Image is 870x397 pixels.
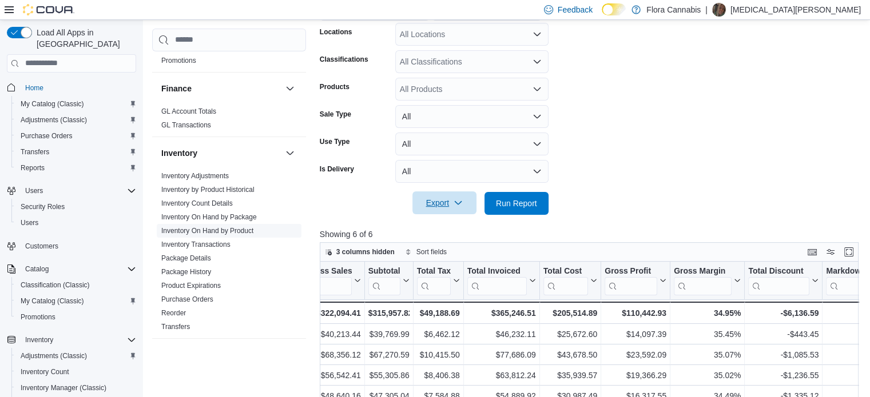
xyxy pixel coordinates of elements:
[161,147,197,159] h3: Inventory
[161,309,186,317] a: Reorder
[416,306,459,320] div: $49,188.69
[161,56,196,65] span: Promotions
[152,105,306,137] div: Finance
[712,3,726,17] div: Nikita Coles
[533,57,542,66] button: Open list of options
[674,368,741,382] div: 35.02%
[416,368,459,382] div: $8,406.38
[161,268,211,276] a: Package History
[161,57,196,65] a: Promotions
[16,310,60,324] a: Promotions
[416,266,459,295] button: Total Tax
[543,306,597,320] div: $205,514.89
[161,186,255,194] a: Inventory by Product Historical
[320,137,349,146] label: Use Type
[161,147,281,159] button: Inventory
[25,242,58,251] span: Customers
[32,27,136,50] span: Load All Apps in [GEOGRAPHIC_DATA]
[368,266,400,276] div: Subtotal
[161,107,216,115] a: GL Account Totals
[605,266,657,295] div: Gross Profit
[305,306,360,320] div: $322,094.41
[161,240,231,248] a: Inventory Transactions
[605,368,666,382] div: $19,366.29
[161,323,190,331] a: Transfers
[11,215,141,231] button: Users
[368,266,409,295] button: Subtotal
[305,327,360,341] div: $40,213.44
[161,281,221,290] span: Product Expirations
[558,4,593,15] span: Feedback
[533,85,542,94] button: Open list of options
[705,3,708,17] p: |
[320,55,368,64] label: Classifications
[2,261,141,277] button: Catalog
[416,327,459,341] div: $6,462.12
[16,365,74,379] a: Inventory Count
[11,160,141,176] button: Reports
[11,199,141,215] button: Security Roles
[16,216,43,230] a: Users
[605,266,666,295] button: Gross Profit
[748,327,819,341] div: -$443.45
[16,145,54,159] a: Transfers
[161,213,257,221] a: Inventory On Hand by Package
[16,381,136,395] span: Inventory Manager (Classic)
[16,349,136,363] span: Adjustments (Classic)
[605,306,666,320] div: $110,442.93
[21,202,65,211] span: Security Roles
[16,129,136,143] span: Purchase Orders
[16,113,92,127] a: Adjustments (Classic)
[21,115,87,125] span: Adjustments (Classic)
[21,131,73,141] span: Purchase Orders
[283,82,297,95] button: Finance
[21,333,136,347] span: Inventory
[543,348,597,362] div: $43,678.50
[21,218,38,227] span: Users
[416,247,447,256] span: Sort fields
[400,245,451,259] button: Sort fields
[21,383,106,392] span: Inventory Manager (Classic)
[16,200,69,214] a: Security Roles
[161,172,229,180] a: Inventory Adjustments
[368,266,400,295] div: Subtotal
[161,322,190,331] span: Transfers
[2,79,141,96] button: Home
[416,266,450,295] div: Total Tax
[161,185,255,194] span: Inventory by Product Historical
[23,4,74,15] img: Cova
[824,245,837,259] button: Display options
[748,348,819,362] div: -$1,085.53
[16,310,136,324] span: Promotions
[11,309,141,325] button: Promotions
[161,121,211,129] a: GL Transactions
[161,171,229,181] span: Inventory Adjustments
[25,264,49,274] span: Catalog
[21,296,84,306] span: My Catalog (Classic)
[467,266,526,295] div: Total Invoiced
[16,216,136,230] span: Users
[320,245,399,259] button: 3 columns hidden
[602,3,626,15] input: Dark Mode
[21,99,84,109] span: My Catalog (Classic)
[467,266,526,276] div: Total Invoiced
[21,351,87,360] span: Adjustments (Classic)
[543,368,597,382] div: $35,939.57
[11,293,141,309] button: My Catalog (Classic)
[161,199,233,208] span: Inventory Count Details
[395,105,549,128] button: All
[748,306,819,320] div: -$6,136.59
[21,184,47,198] button: Users
[16,278,136,292] span: Classification (Classic)
[161,254,211,263] span: Package Details
[305,348,360,362] div: $68,356.12
[416,348,459,362] div: $10,415.50
[305,368,360,382] div: $56,542.41
[21,280,90,290] span: Classification (Classic)
[16,294,89,308] a: My Catalog (Classic)
[21,184,136,198] span: Users
[605,327,666,341] div: $14,097.39
[467,306,535,320] div: $365,246.51
[21,262,136,276] span: Catalog
[16,278,94,292] a: Classification (Classic)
